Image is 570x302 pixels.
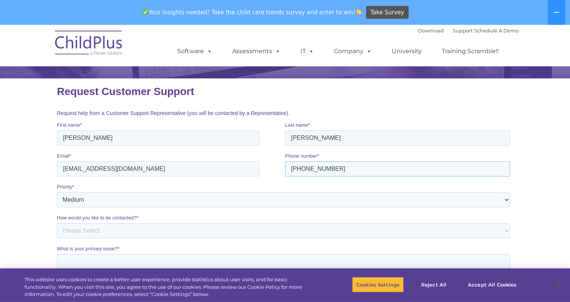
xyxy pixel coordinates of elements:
[453,28,473,34] a: Support
[293,44,322,59] a: IT
[384,44,429,59] a: University
[410,277,457,293] button: Reject All
[170,44,220,59] a: Software
[352,277,404,293] button: Cookies Settings
[51,25,127,63] img: ChildPlus by Procare Solutions
[418,28,444,34] a: Download
[225,44,288,59] a: Assessments
[474,28,519,34] a: Schedule A Demo
[434,44,506,59] a: Training Scramble!!
[418,28,519,34] font: |
[464,277,521,293] button: Accept All Cookies
[550,276,566,293] button: Close
[326,44,379,59] a: Company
